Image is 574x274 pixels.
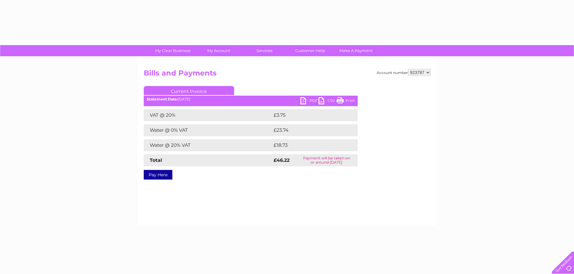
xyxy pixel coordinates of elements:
td: £18.73 [272,139,345,151]
a: CSV [318,97,337,106]
a: My Account [194,45,243,56]
div: Account number [377,69,431,76]
div: [DATE] [144,97,358,101]
td: Water @ 20% VAT [144,139,272,151]
a: Customer Help [285,45,335,56]
td: Water @ 0% VAT [144,124,272,136]
td: Payment will be taken on or around [DATE] [296,154,358,166]
td: VAT @ 20% [144,109,272,121]
strong: £46.22 [274,157,290,163]
a: Pay Here [144,170,172,180]
a: Services [240,45,289,56]
b: Statement Date: [147,97,178,101]
h2: Bills and Payments [144,69,431,80]
a: PDF [300,97,318,106]
td: £3.75 [272,109,343,121]
a: My Clear Business [148,45,198,56]
a: Print [337,97,355,106]
a: Make A Payment [331,45,381,56]
td: £23.74 [272,124,345,136]
strong: Total [150,157,162,163]
a: Current Invoice [144,86,234,95]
